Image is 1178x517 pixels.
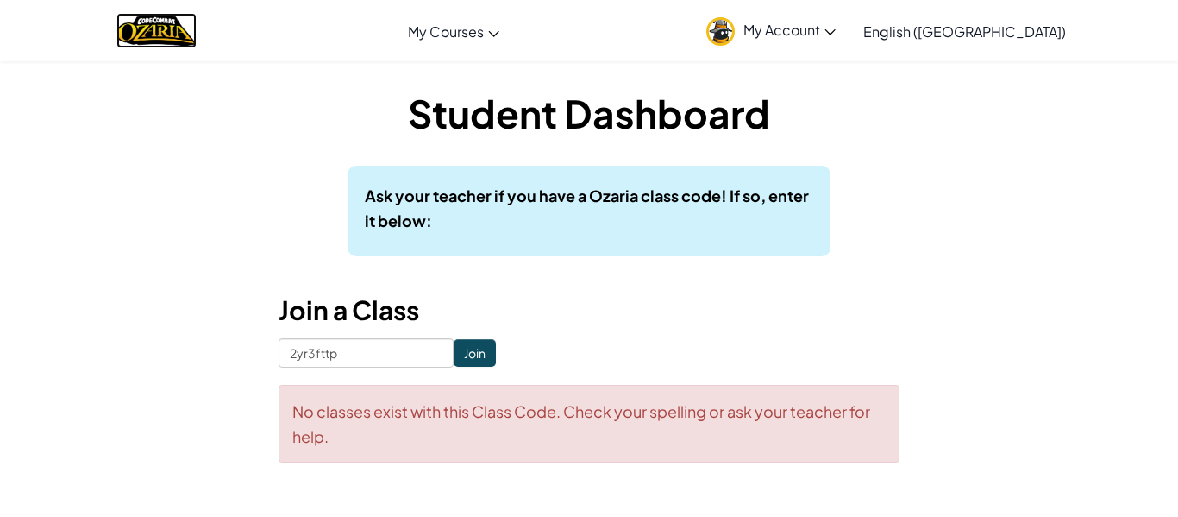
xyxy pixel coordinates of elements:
span: My Account [743,21,836,39]
a: Ozaria by CodeCombat logo [116,13,197,48]
span: My Courses [408,22,484,41]
input: Join [454,339,496,367]
a: My Account [698,3,844,58]
h1: Student Dashboard [279,86,899,140]
h3: Join a Class [279,291,899,330]
span: English ([GEOGRAPHIC_DATA]) [863,22,1066,41]
img: Home [116,13,197,48]
img: avatar [706,17,735,46]
div: No classes exist with this Class Code. Check your spelling or ask your teacher for help. [279,385,899,463]
a: My Courses [399,8,508,54]
input: <Enter Class Code> [279,338,454,368]
a: English ([GEOGRAPHIC_DATA]) [855,8,1075,54]
b: Ask your teacher if you have a Ozaria class code! If so, enter it below: [365,186,809,230]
